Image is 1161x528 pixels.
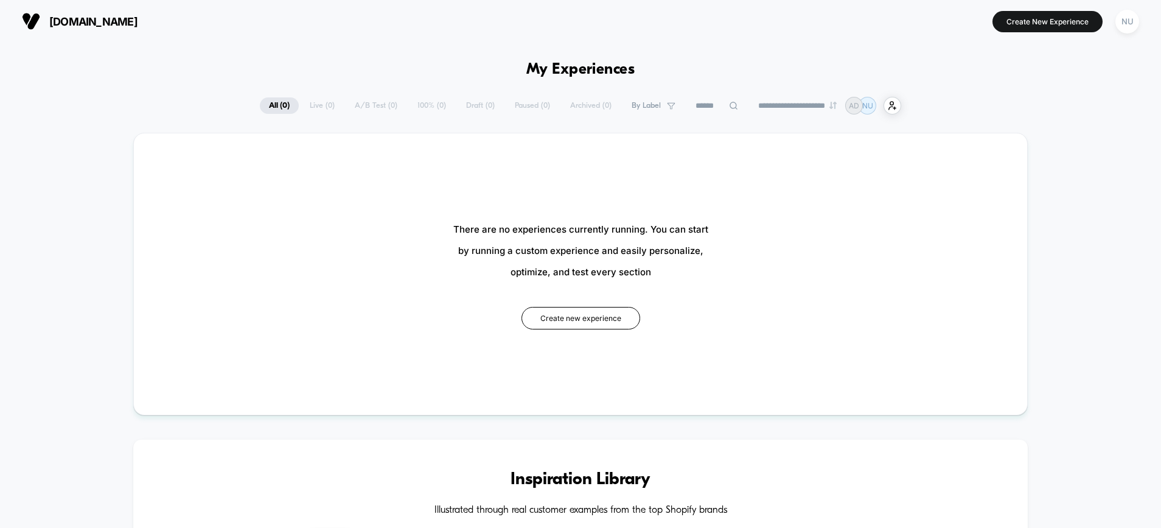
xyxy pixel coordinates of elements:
span: [DOMAIN_NAME] [49,15,138,28]
button: Create New Experience [992,11,1103,32]
span: There are no experiences currently running. You can start by running a custom experience and easi... [453,219,708,283]
span: All ( 0 ) [260,97,299,114]
h4: Illustrated through real customer examples from the top Shopify brands [170,505,991,516]
img: end [829,102,837,109]
button: NU [1112,9,1143,34]
button: [DOMAIN_NAME] [18,12,141,31]
h3: Inspiration Library [170,470,991,490]
p: AD [849,101,859,110]
div: NU [1115,10,1139,33]
img: Visually logo [22,12,40,30]
span: By Label [632,101,661,110]
button: Create new experience [521,307,640,329]
h1: My Experiences [526,61,635,79]
p: NU [862,101,873,110]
